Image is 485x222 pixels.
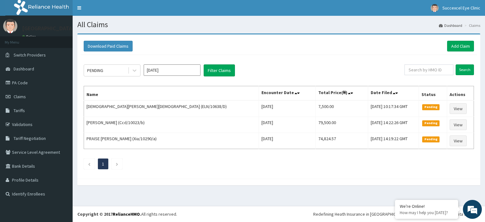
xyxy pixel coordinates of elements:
[450,119,467,130] a: View
[450,103,467,114] a: View
[14,52,46,58] span: Switch Providers
[259,133,315,149] td: [DATE]
[259,100,315,117] td: [DATE]
[113,211,140,217] a: RelianceHMO
[442,5,480,11] span: Succexcel Eye Clinic
[84,133,259,149] td: PRAISE [PERSON_NAME] (Xia/10290/a)
[447,86,474,101] th: Actions
[88,161,91,167] a: Previous page
[463,23,480,28] li: Claims
[84,41,133,51] button: Download Paid Claims
[14,108,25,113] span: Tariffs
[259,117,315,133] td: [DATE]
[144,64,201,76] input: Select Month and Year
[422,120,440,126] span: Pending
[73,206,485,222] footer: All rights reserved.
[259,86,315,101] th: Encounter Date
[84,100,259,117] td: [DEMOGRAPHIC_DATA][PERSON_NAME][DEMOGRAPHIC_DATA] (ELN/10638/D)
[84,86,259,101] th: Name
[22,34,37,39] a: Online
[400,210,453,215] p: How may I help you today?
[315,100,368,117] td: 7,500.00
[315,133,368,149] td: 74,824.57
[77,211,141,217] strong: Copyright © 2017 .
[77,21,480,29] h1: All Claims
[431,4,439,12] img: User Image
[14,135,46,141] span: Tariff Negotiation
[447,41,474,51] a: Add Claim
[422,104,440,110] span: Pending
[22,26,74,31] p: [GEOGRAPHIC_DATA]
[204,64,235,76] button: Filter Claims
[315,86,368,101] th: Total Price(₦)
[368,133,419,149] td: [DATE] 14:19:22 GMT
[14,66,34,72] span: Dashboard
[368,86,419,101] th: Date Filed
[404,64,453,75] input: Search by HMO ID
[116,161,118,167] a: Next page
[313,211,480,217] div: Redefining Heath Insurance in [GEOGRAPHIC_DATA] using Telemedicine and Data Science!
[315,117,368,133] td: 79,500.00
[368,117,419,133] td: [DATE] 14:22:26 GMT
[102,161,104,167] a: Page 1 is your current page
[419,86,447,101] th: Status
[84,117,259,133] td: [PERSON_NAME] (Ccd/10023/b)
[439,23,462,28] a: Dashboard
[422,136,440,142] span: Pending
[456,64,474,75] input: Search
[87,67,103,74] div: PENDING
[3,19,17,33] img: User Image
[450,135,467,146] a: View
[400,203,453,209] div: We're Online!
[368,100,419,117] td: [DATE] 10:17:34 GMT
[14,94,26,99] span: Claims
